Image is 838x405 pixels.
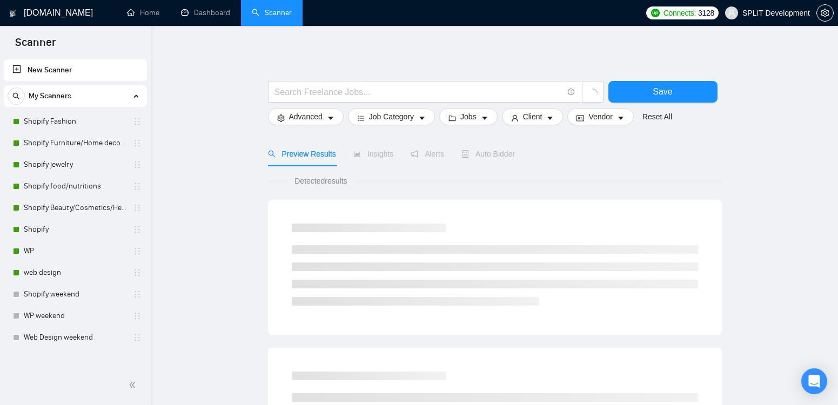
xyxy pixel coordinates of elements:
[24,283,126,305] a: Shopify weekend
[24,305,126,327] a: WP weekend
[24,111,126,132] a: Shopify Fashion
[576,114,584,122] span: idcard
[289,111,323,123] span: Advanced
[816,9,834,17] a: setting
[133,139,142,147] span: holder
[816,4,834,22] button: setting
[8,92,24,100] span: search
[24,175,126,197] a: Shopify food/nutritions
[24,327,126,348] a: Web Design weekend
[439,108,498,125] button: folderJobscaret-down
[277,114,285,122] span: setting
[588,89,598,98] span: loading
[511,114,519,122] span: user
[801,368,827,394] div: Open Intercom Messenger
[268,108,344,125] button: settingAdvancedcaret-down
[817,9,833,17] span: setting
[24,197,126,219] a: Shopify Beauty/Cosmetics/Health
[129,380,139,390] span: double-left
[617,114,625,122] span: caret-down
[568,89,575,96] span: info-circle
[133,225,142,234] span: holder
[608,81,718,103] button: Save
[4,85,147,348] li: My Scanners
[728,9,735,17] span: user
[651,9,660,17] img: upwork-logo.png
[348,108,435,125] button: barsJob Categorycaret-down
[411,150,418,158] span: notification
[461,150,515,158] span: Auto Bidder
[24,219,126,240] a: Shopify
[460,111,477,123] span: Jobs
[268,150,276,158] span: search
[287,175,354,187] span: Detected results
[502,108,564,125] button: userClientcaret-down
[252,8,292,17] a: searchScanner
[4,59,147,81] li: New Scanner
[698,7,714,19] span: 3128
[461,150,469,158] span: robot
[546,114,554,122] span: caret-down
[588,111,612,123] span: Vendor
[181,8,230,17] a: dashboardDashboard
[133,117,142,126] span: holder
[133,160,142,169] span: holder
[642,111,672,123] a: Reset All
[663,7,696,19] span: Connects:
[411,150,444,158] span: Alerts
[6,35,64,57] span: Scanner
[133,268,142,277] span: holder
[9,5,17,22] img: logo
[8,87,25,105] button: search
[24,154,126,175] a: Shopify jewelry
[653,85,672,98] span: Save
[274,85,563,99] input: Search Freelance Jobs...
[353,150,361,158] span: area-chart
[127,8,159,17] a: homeHome
[353,150,393,158] span: Insights
[24,240,126,262] a: WP
[24,132,126,154] a: Shopify Furniture/Home decore
[12,59,138,81] a: New Scanner
[327,114,334,122] span: caret-down
[357,114,365,122] span: bars
[523,111,542,123] span: Client
[29,85,71,107] span: My Scanners
[418,114,426,122] span: caret-down
[133,290,142,299] span: holder
[24,262,126,283] a: web design
[133,247,142,255] span: holder
[369,111,414,123] span: Job Category
[133,333,142,342] span: holder
[567,108,633,125] button: idcardVendorcaret-down
[481,114,488,122] span: caret-down
[133,312,142,320] span: holder
[133,182,142,191] span: holder
[133,204,142,212] span: holder
[448,114,456,122] span: folder
[268,150,336,158] span: Preview Results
